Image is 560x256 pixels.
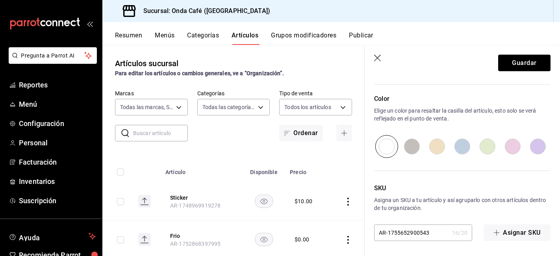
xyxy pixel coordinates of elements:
span: Todos los artículos [284,103,331,111]
button: edit-product-location [170,194,233,202]
button: Categorías [187,32,219,45]
span: Reportes [19,80,96,90]
button: Ordenar [279,125,323,141]
button: Asignar SKU [484,224,551,241]
button: Grupos modificadores [271,32,336,45]
th: Precio [285,157,330,182]
span: Todas las marcas, Sin marca [120,103,173,111]
strong: Para editar los artículos o cambios generales, ve a “Organización”. [115,70,284,76]
span: Suscripción [19,195,96,206]
span: AR-1752868397995 [170,241,221,247]
p: Asigna un SKU a tu artículo y así agruparlo con otros artículos dentro de tu organización. [374,196,551,212]
th: Artículo [161,157,243,182]
div: navigation tabs [115,32,560,45]
span: Todas las categorías, Sin categoría [202,103,256,111]
div: $ 0.00 [295,236,309,243]
button: Artículos [232,32,258,45]
button: Resumen [115,32,142,45]
p: Color [374,94,551,104]
a: Pregunta a Parrot AI [6,57,97,65]
p: Elige un color para resaltar la casilla del artículo, esto solo se verá reflejado en el punto de ... [374,107,551,122]
button: Menús [155,32,174,45]
label: Tipo de venta [279,91,352,96]
button: Pregunta a Parrot AI [9,47,97,64]
p: SKU [374,184,551,193]
h3: Sucursal: Onda Café ([GEOGRAPHIC_DATA]) [137,6,270,16]
button: availability-product [255,195,273,208]
span: AR-1748969919278 [170,202,221,209]
input: Buscar artículo [133,125,188,141]
button: Guardar [498,55,551,71]
span: Inventarios [19,176,96,187]
span: Ayuda [19,232,85,241]
label: Marcas [115,91,188,96]
div: Artículos sucursal [115,58,178,69]
button: Publicar [349,32,373,45]
div: 16 / 20 [452,229,467,237]
th: Disponible [243,157,285,182]
label: Categorías [197,91,270,96]
div: $ 10.00 [295,197,312,205]
button: edit-product-location [170,232,233,240]
button: open_drawer_menu [87,20,93,27]
span: Personal [19,137,96,148]
button: availability-product [255,233,273,246]
button: actions [344,198,352,206]
span: Configuración [19,118,96,129]
span: Pregunta a Parrot AI [21,52,85,60]
span: Menú [19,99,96,109]
span: Facturación [19,157,96,167]
button: actions [344,236,352,244]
